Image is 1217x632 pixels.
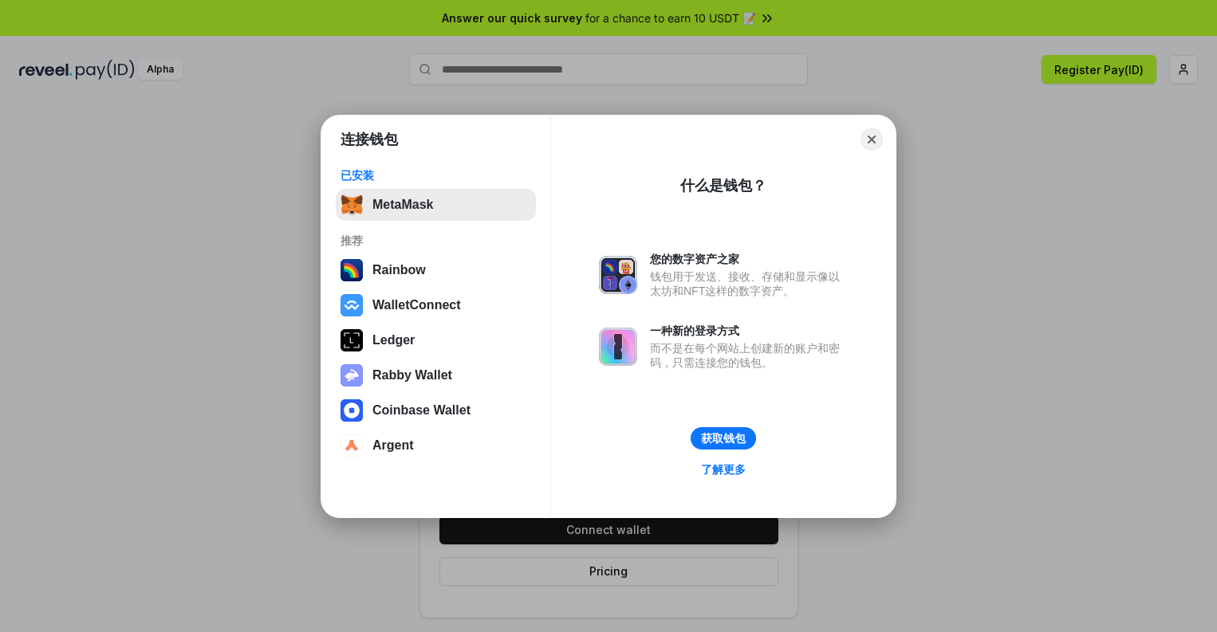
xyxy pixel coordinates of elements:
button: Ledger [336,324,536,356]
div: Argent [372,438,414,453]
div: 一种新的登录方式 [650,324,848,338]
button: WalletConnect [336,289,536,321]
button: Rainbow [336,254,536,286]
div: Ledger [372,333,415,347]
a: 了解更多 [691,459,755,480]
img: svg+xml,%3Csvg%20xmlns%3D%22http%3A%2F%2Fwww.w3.org%2F2000%2Fsvg%22%20fill%3D%22none%22%20viewBox... [599,256,637,294]
img: svg+xml,%3Csvg%20width%3D%2228%22%20height%3D%2228%22%20viewBox%3D%220%200%2028%2028%22%20fill%3D... [341,399,363,422]
div: Rainbow [372,263,426,277]
button: Close [861,128,883,151]
img: svg+xml,%3Csvg%20width%3D%22120%22%20height%3D%22120%22%20viewBox%3D%220%200%20120%20120%22%20fil... [341,259,363,281]
button: MetaMask [336,189,536,221]
div: 了解更多 [701,462,746,477]
button: Rabby Wallet [336,359,536,391]
div: MetaMask [372,198,433,212]
div: Coinbase Wallet [372,403,471,418]
img: svg+xml,%3Csvg%20width%3D%2228%22%20height%3D%2228%22%20viewBox%3D%220%200%2028%2028%22%20fill%3D... [341,294,363,316]
img: svg+xml,%3Csvg%20width%3D%2228%22%20height%3D%2228%22%20viewBox%3D%220%200%2028%2028%22%20fill%3D... [341,434,363,457]
div: 已安装 [341,168,531,183]
div: 获取钱包 [701,431,746,446]
div: 而不是在每个网站上创建新的账户和密码，只需连接您的钱包。 [650,341,848,370]
img: svg+xml,%3Csvg%20fill%3D%22none%22%20height%3D%2233%22%20viewBox%3D%220%200%2035%2033%22%20width%... [341,194,363,216]
div: WalletConnect [372,298,461,312]
div: 什么是钱包？ [680,176,766,195]
div: Rabby Wallet [372,368,452,383]
button: 获取钱包 [691,427,756,449]
div: 钱包用于发送、接收、存储和显示像以太坊和NFT这样的数字资产。 [650,269,848,298]
button: Argent [336,430,536,461]
h1: 连接钱包 [341,130,398,149]
img: svg+xml,%3Csvg%20xmlns%3D%22http%3A%2F%2Fwww.w3.org%2F2000%2Fsvg%22%20width%3D%2228%22%20height%3... [341,329,363,351]
div: 推荐 [341,234,531,248]
div: 您的数字资产之家 [650,252,848,266]
img: svg+xml,%3Csvg%20xmlns%3D%22http%3A%2F%2Fwww.w3.org%2F2000%2Fsvg%22%20fill%3D%22none%22%20viewBox... [341,364,363,387]
img: svg+xml,%3Csvg%20xmlns%3D%22http%3A%2F%2Fwww.w3.org%2F2000%2Fsvg%22%20fill%3D%22none%22%20viewBox... [599,328,637,366]
button: Coinbase Wallet [336,395,536,426]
